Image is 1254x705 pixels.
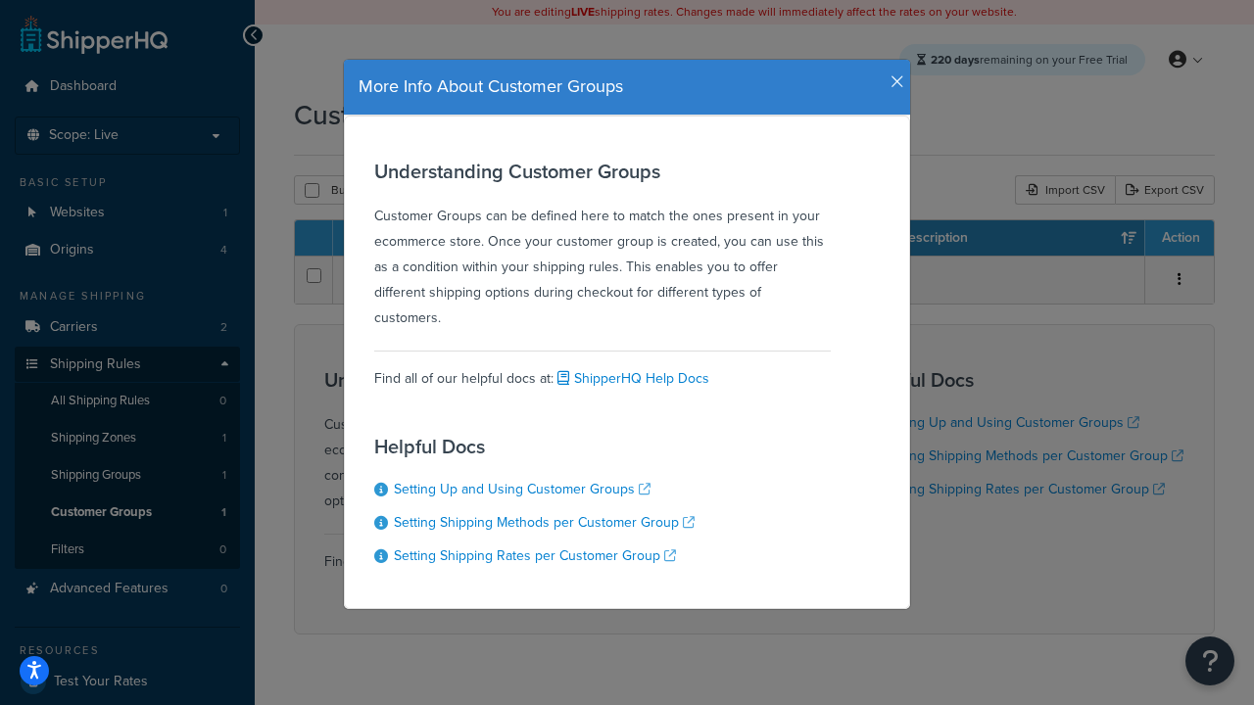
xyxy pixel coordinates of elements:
div: Customer Groups can be defined here to match the ones present in your ecommerce store. Once your ... [374,161,831,331]
h3: Understanding Customer Groups [374,161,831,182]
a: Setting Shipping Rates per Customer Group [394,545,676,566]
div: Find all of our helpful docs at: [374,351,831,392]
h4: More Info About Customer Groups [359,74,895,100]
a: Setting Shipping Methods per Customer Group [394,512,695,533]
a: ShipperHQ Help Docs [554,368,709,389]
h3: Helpful Docs [374,436,695,457]
a: Setting Up and Using Customer Groups [394,479,651,499]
